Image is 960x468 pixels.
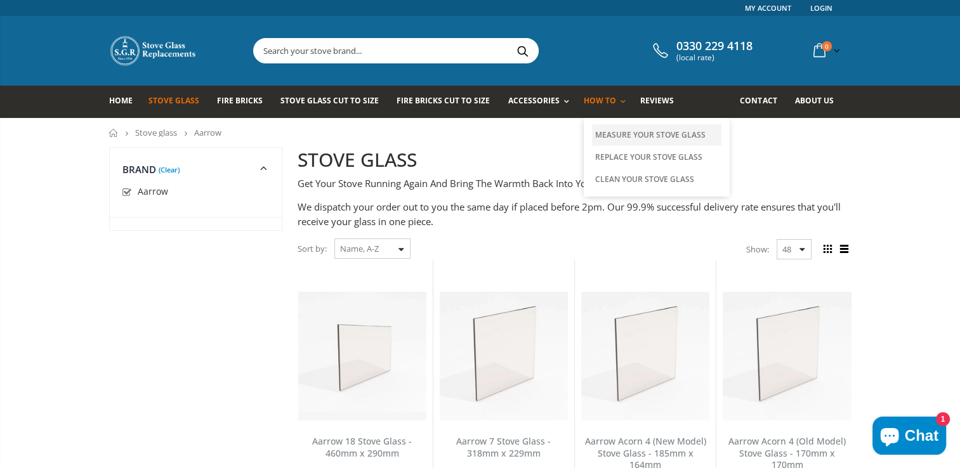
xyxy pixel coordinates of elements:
[109,95,133,106] span: Home
[740,86,786,118] a: Contact
[808,38,843,63] a: 0
[676,39,753,53] span: 0330 229 4118
[508,39,537,63] button: Search
[217,86,272,118] a: Fire Bricks
[822,41,832,51] span: 0
[148,86,209,118] a: Stove Glass
[794,95,833,106] span: About us
[821,242,835,256] span: Grid view
[194,127,221,138] span: Aarrow
[135,127,177,138] a: Stove glass
[592,124,721,146] a: Measure Your Stove Glass
[456,435,551,459] a: Aarrow 7 Stove Glass - 318mm x 229mm
[280,95,379,106] span: Stove Glass Cut To Size
[217,95,263,106] span: Fire Bricks
[794,86,843,118] a: About us
[838,242,852,256] span: List view
[650,39,753,62] a: 0330 229 4118 (local rate)
[298,238,327,260] span: Sort by:
[592,146,721,168] a: Replace Your Stove Glass
[584,95,616,106] span: How To
[122,163,157,176] span: Brand
[676,53,753,62] span: (local rate)
[397,95,490,106] span: Fire Bricks Cut To Size
[159,168,180,171] a: (Clear)
[508,95,559,106] span: Accessories
[581,292,709,420] img: Aarrow Acorn 4 New Model Stove Glass
[254,39,680,63] input: Search your stove brand...
[298,176,852,191] p: Get Your Stove Running Again And Bring The Warmth Back Into Your Home.
[640,95,674,106] span: Reviews
[746,239,769,259] span: Show:
[138,185,168,197] span: Aarrow
[640,86,683,118] a: Reviews
[869,417,950,458] inbox-online-store-chat: Shopify online store chat
[312,435,412,459] a: Aarrow 18 Stove Glass - 460mm x 290mm
[298,200,852,228] p: We dispatch your order out to you the same day if placed before 2pm. Our 99.9% successful deliver...
[298,292,426,420] img: Aarrow 18 Stove Glass
[148,95,199,106] span: Stove Glass
[592,168,721,190] a: Clean Your Stove Glass
[508,86,575,118] a: Accessories
[584,86,632,118] a: How To
[109,129,119,137] a: Home
[109,35,198,67] img: Stove Glass Replacement
[280,86,388,118] a: Stove Glass Cut To Size
[109,86,142,118] a: Home
[723,292,851,420] img: Aarrow Acorn 4 Old Model Stove Glass
[440,292,568,420] img: Aarrow 7 Stove Glass
[740,95,777,106] span: Contact
[298,147,852,173] h2: STOVE GLASS
[397,86,499,118] a: Fire Bricks Cut To Size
